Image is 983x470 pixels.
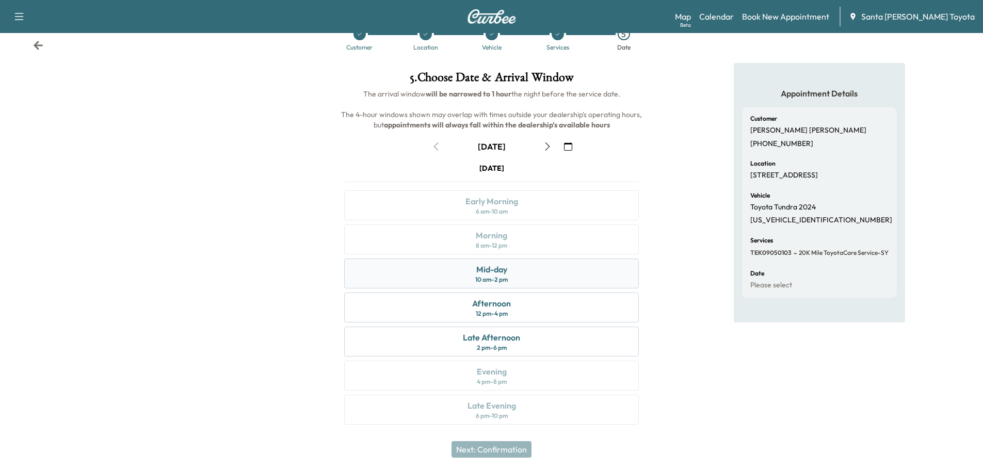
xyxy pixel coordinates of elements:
h6: Customer [750,116,777,122]
div: Afternoon [472,297,511,310]
p: [PHONE_NUMBER] [750,139,813,149]
div: Beta [680,21,691,29]
div: Date [617,44,631,51]
div: Services [546,44,569,51]
span: The arrival window the night before the service date. The 4-hour windows shown may overlap with t... [341,89,643,129]
div: Mid-day [476,263,507,275]
span: Santa [PERSON_NAME] Toyota [861,10,975,23]
img: Curbee Logo [467,9,517,24]
p: [US_VEHICLE_IDENTIFICATION_NUMBER] [750,216,892,225]
div: 5 [618,28,630,40]
div: Customer [346,44,373,51]
h6: Date [750,270,764,277]
div: 10 am - 2 pm [475,275,508,284]
h1: 5 . Choose Date & Arrival Window [336,71,647,89]
span: - [792,248,797,258]
div: Late Afternoon [463,331,520,344]
div: Vehicle [482,44,502,51]
span: 20K Mile ToyotaCare Service-SYN [797,249,893,257]
div: [DATE] [478,141,506,152]
a: Book New Appointment [742,10,829,23]
h5: Appointment Details [742,88,897,99]
b: will be narrowed to 1 hour [426,89,511,99]
div: [DATE] [479,163,504,173]
b: appointments will always fall within the dealership's available hours [384,120,610,129]
div: Back [33,40,43,51]
h6: Vehicle [750,192,770,199]
a: MapBeta [675,10,691,23]
p: Please select [750,281,792,290]
p: [PERSON_NAME] [PERSON_NAME] [750,126,866,135]
p: Toyota Tundra 2024 [750,203,816,212]
h6: Location [750,160,776,167]
a: Calendar [699,10,734,23]
div: Location [413,44,438,51]
h6: Services [750,237,773,244]
div: 12 pm - 4 pm [476,310,508,318]
span: TEK09050103 [750,249,792,257]
div: 2 pm - 6 pm [477,344,507,352]
p: [STREET_ADDRESS] [750,171,818,180]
